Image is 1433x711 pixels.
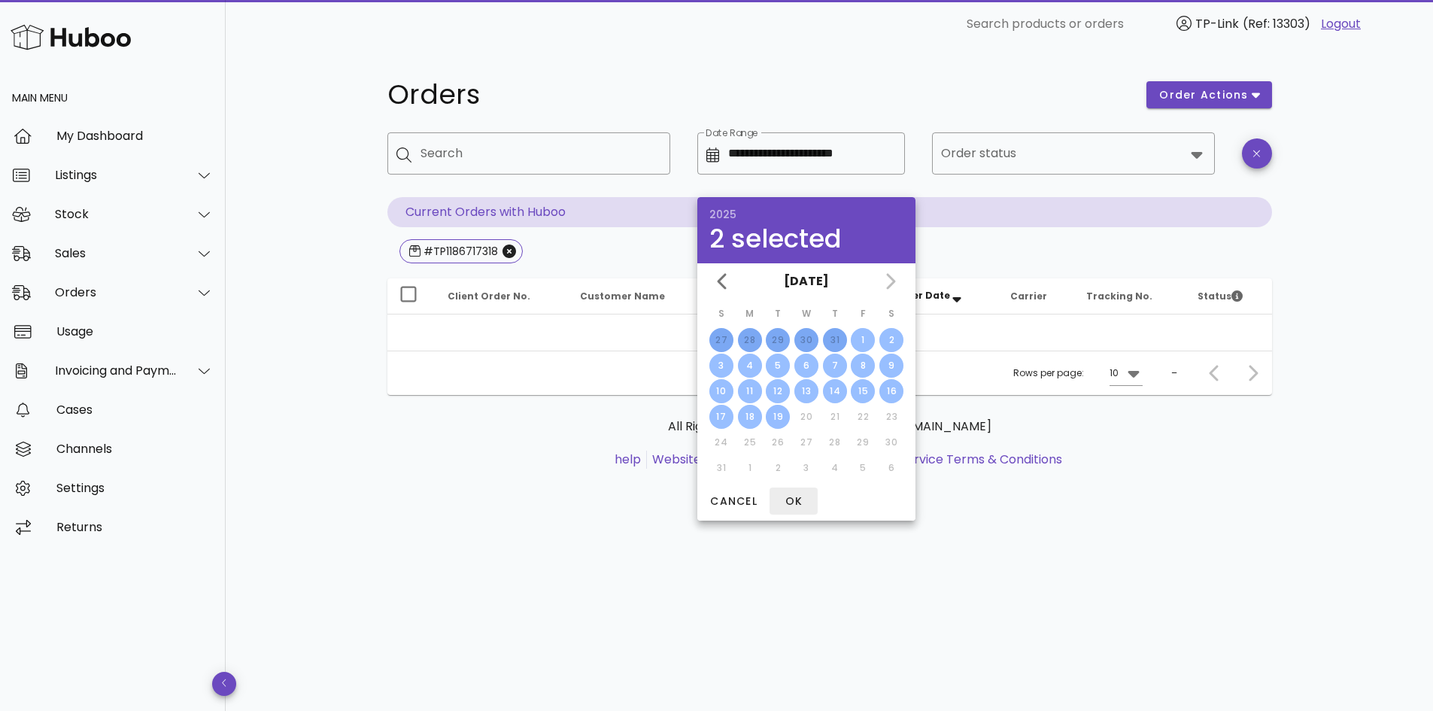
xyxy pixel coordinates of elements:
a: Website and Dashboard Terms of Use [652,451,877,468]
div: 16 [879,384,903,398]
div: 11 [738,384,762,398]
div: Settings [56,481,214,495]
span: Customer Name [580,290,665,302]
span: Client Order No. [448,290,530,302]
button: OK [770,488,818,515]
div: #TP1186717318 [420,244,498,259]
th: Customer Name [568,278,703,314]
a: Service Terms & Conditions [900,451,1062,468]
span: Cancel [709,494,757,509]
div: 10Rows per page: [1110,361,1143,385]
button: 4 [738,354,762,378]
div: – [1171,366,1177,380]
th: W [793,301,820,327]
div: 2 selected [709,226,903,251]
div: 2 [879,333,903,347]
th: F [850,301,877,327]
td: No data available [387,314,1272,351]
label: Date Range [706,128,758,139]
div: 14 [823,384,847,398]
div: 8 [851,359,875,372]
div: Orders [55,285,178,299]
div: Rows per page: [1013,351,1143,395]
th: M [736,301,764,327]
p: All Rights Reserved. Copyright 2025 - [DOMAIN_NAME] [399,418,1260,436]
button: 1 [851,328,875,352]
button: 15 [851,379,875,403]
div: 17 [709,410,733,424]
th: Carrier [998,278,1073,314]
button: order actions [1146,81,1271,108]
div: 5 [766,359,790,372]
button: Previous month [709,268,736,295]
div: 1 [851,333,875,347]
span: Order Date [893,289,950,302]
div: 10 [709,384,733,398]
a: Logout [1321,15,1361,33]
th: T [821,301,849,327]
button: 17 [709,405,733,429]
div: 3 [709,359,733,372]
button: 8 [851,354,875,378]
div: 19 [766,410,790,424]
div: Usage [56,324,214,339]
button: 11 [738,379,762,403]
span: OK [776,494,812,509]
div: 15 [851,384,875,398]
th: Order Date: Sorted descending. Activate to remove sorting. [881,278,998,314]
button: 6 [794,354,818,378]
span: (Ref: 13303) [1243,15,1310,32]
img: Huboo Logo [11,21,131,53]
div: 7 [823,359,847,372]
div: Stock [55,207,178,221]
th: Client Order No. [436,278,568,314]
span: Tracking No. [1086,290,1152,302]
th: Tracking No. [1074,278,1186,314]
button: 14 [823,379,847,403]
a: help [615,451,641,468]
button: 7 [823,354,847,378]
span: Status [1198,290,1243,302]
button: 12 [766,379,790,403]
div: 13 [794,384,818,398]
div: My Dashboard [56,129,214,143]
h1: Orders [387,81,1129,108]
div: 6 [794,359,818,372]
span: Carrier [1010,290,1047,302]
button: 18 [738,405,762,429]
div: Listings [55,168,178,182]
button: 9 [879,354,903,378]
th: S [878,301,905,327]
th: T [764,301,791,327]
button: 3 [709,354,733,378]
button: 13 [794,379,818,403]
div: 2025 [709,209,903,220]
div: 4 [738,359,762,372]
div: 18 [738,410,762,424]
button: 2 [879,328,903,352]
button: 5 [766,354,790,378]
div: 10 [1110,366,1119,380]
div: Returns [56,520,214,534]
div: Channels [56,442,214,456]
p: Current Orders with Huboo [387,197,1272,227]
button: [DATE] [778,266,835,296]
th: S [708,301,735,327]
span: TP-Link [1195,15,1239,32]
button: 10 [709,379,733,403]
div: Sales [55,246,178,260]
th: Status [1186,278,1271,314]
div: Order status [932,132,1215,175]
div: Invoicing and Payments [55,363,178,378]
div: 12 [766,384,790,398]
span: order actions [1158,87,1249,103]
button: 19 [766,405,790,429]
div: Cases [56,403,214,417]
button: Cancel [703,488,764,515]
div: 9 [879,359,903,372]
li: and [647,451,1062,469]
button: 16 [879,379,903,403]
button: Close [502,245,516,258]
